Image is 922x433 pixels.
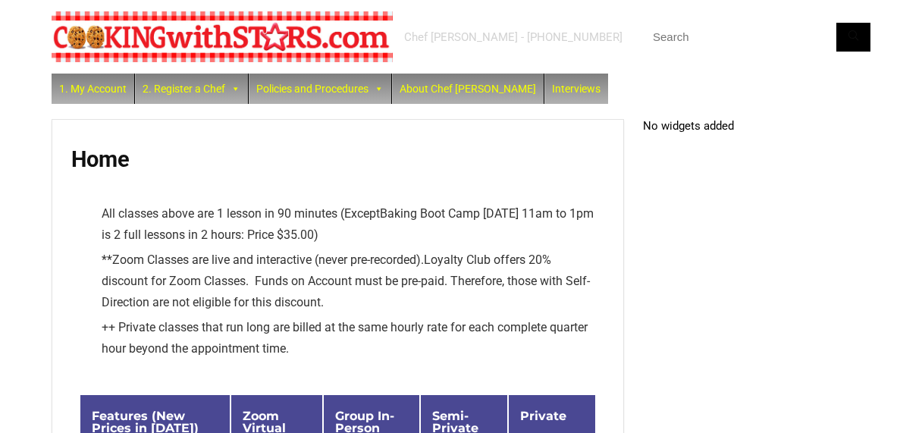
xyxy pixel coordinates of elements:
[404,30,623,45] div: Chef [PERSON_NAME] - [PHONE_NUMBER]
[135,74,248,104] a: 2. Register a Chef
[520,409,566,423] span: Private
[643,119,870,133] p: No widgets added
[836,23,870,52] button: Search
[102,317,597,359] li: ++ Private classes that run long are billed at the same hourly rate for each complete quarter hou...
[392,74,544,104] a: About Chef [PERSON_NAME]
[71,146,604,172] h1: Home
[52,74,134,104] a: 1. My Account
[249,74,391,104] a: Policies and Procedures
[643,23,870,52] input: Search
[52,11,393,62] img: Chef Paula's Cooking With Stars
[102,203,597,246] li: All classes above are 1 lesson in 90 minutes (Except
[102,249,597,313] li: ** Loyalty Club offers 20% discount for Zoom Classes. Funds on Account must be pre-paid. Therefor...
[112,253,424,267] span: Zoom Classes are live and interactive (never pre-recorded).
[544,74,608,104] a: Interviews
